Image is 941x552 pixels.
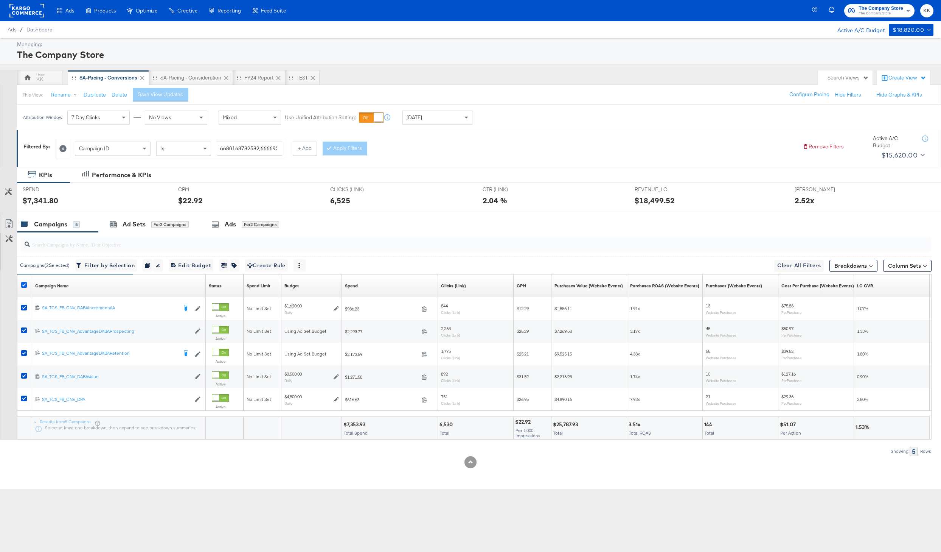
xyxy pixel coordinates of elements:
span: Mixed [223,114,237,121]
span: Optimize [136,8,157,14]
a: Shows the current state of your Ad Campaign. [209,283,222,289]
span: Edit Budget [171,261,211,270]
label: Active [212,313,229,318]
span: $7,269.58 [554,328,572,334]
div: Showing: [890,449,910,454]
div: SA_TCS_FB_CNV_DPA [42,396,191,402]
div: The Company Store [17,48,932,61]
div: $15,620.00 [881,150,918,161]
span: $2,216.93 [554,374,572,379]
div: Campaign Name [35,283,68,289]
label: Active [212,359,229,364]
span: 7 Day Clicks [71,114,100,121]
sub: Website Purchases [706,333,736,337]
span: $31.59 [517,374,529,379]
span: $25.29 [517,328,529,334]
div: 6,530 [439,421,455,428]
sub: Daily [284,378,292,383]
sub: Per Purchase [781,310,801,315]
div: Drag to reorder tab [237,75,241,80]
span: CLICKS (LINK) [330,186,387,193]
a: SA_TCS_FB_CNV_AdvantageDABARetention [42,350,178,358]
div: 5 [910,447,918,456]
button: Filter by Selection [75,259,137,271]
span: $127.16 [781,371,796,377]
span: 10 [706,371,710,377]
span: CPM [178,186,235,193]
div: Purchases ROAS (Website Events) [630,283,699,289]
div: Active A/C Budget [829,24,885,35]
span: SPEND [23,186,79,193]
button: Remove Filters [803,143,844,150]
a: The total value of the purchase actions tracked by your Custom Audience pixel on your website aft... [554,283,623,289]
span: Per Action [780,430,801,436]
button: $18,820.00 [889,24,933,36]
a: The total value of the purchase actions divided by spend tracked by your Custom Audience pixel on... [630,283,699,289]
div: Spend Limit [247,283,270,289]
div: LC CVR [857,283,873,289]
span: $25.21 [517,351,529,357]
div: $22.92 [178,195,203,206]
div: $18,499.52 [635,195,675,206]
span: CTR (LINK) [483,186,539,193]
div: SA-Pacing - Conversions [79,74,137,81]
div: $18,820.00 [893,25,924,35]
a: SA_TCS_FB_CNV_DABAIncrementalA [42,305,178,312]
span: REVENUE_LC [635,186,691,193]
div: $3,500.00 [284,371,302,377]
a: SA_TCS_FB_CNV_DABAValue [42,374,191,380]
div: Performance & KPIs [92,171,151,179]
div: Ad Sets [123,220,146,229]
sub: Clicks (Link) [441,378,460,383]
sub: Per Purchase [781,401,801,405]
div: 6,525 [330,195,350,206]
span: Total Spend [344,430,368,436]
button: KK [920,4,933,17]
div: Drag to reorder tab [153,75,157,80]
span: / [16,27,26,33]
span: No Limit Set [247,328,271,334]
span: 0.90% [857,374,868,379]
div: 1.53% [856,424,872,431]
div: KK [36,76,43,83]
div: Rows [920,449,932,454]
a: The maximum amount you're willing to spend on your ads, on average each day or over the lifetime ... [284,283,299,289]
div: SA_TCS_FB_CNV_DABAIncrementalA [42,305,178,311]
span: 21 [706,394,710,399]
div: Purchases Value (Website Events) [554,283,623,289]
span: No Limit Set [247,374,271,379]
a: The average cost you've paid to have 1,000 impressions of your ad. [517,283,526,289]
label: Active [212,404,229,409]
sub: Per Purchase [781,333,801,337]
span: 4.38x [630,351,640,357]
sub: Clicks (Link) [441,333,460,337]
button: Duplicate [84,91,106,98]
div: $4,800.00 [284,394,302,400]
div: Status [209,283,222,289]
button: + Add [293,142,317,155]
span: KK [923,6,930,15]
sub: Website Purchases [706,401,736,405]
div: Spend [345,283,358,289]
sub: Clicks (Link) [441,356,460,360]
div: Attribution Window: [23,115,64,120]
div: 2.04 % [483,195,507,206]
div: SA_TCS_FB_CNV_AdvantageDABAProspecting [42,328,191,334]
button: The Company StoreThe Company Store [844,4,915,17]
span: 13 [706,303,710,309]
div: KPIs [39,171,52,179]
div: Managing: [17,41,932,48]
button: Rename [46,88,85,102]
div: Budget [284,283,299,289]
span: Total [440,430,449,436]
span: Is [160,145,165,152]
span: $29.36 [781,394,793,399]
span: Ads [65,8,74,14]
div: Using Ad Set Budget [284,351,339,357]
div: Filtered By: [23,143,50,150]
div: for 2 Campaigns [242,221,279,228]
div: Campaigns [34,220,67,229]
span: No Views [149,114,171,121]
a: SA_TCS_FB_CNV_DPA [42,396,191,403]
span: [PERSON_NAME] [795,186,851,193]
